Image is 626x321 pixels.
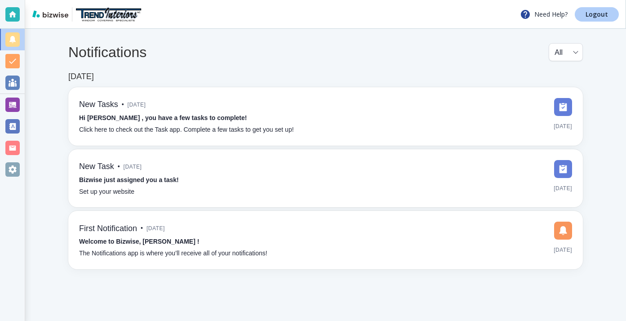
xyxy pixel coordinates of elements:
strong: Hi [PERSON_NAME] , you have a few tasks to complete! [79,114,247,121]
h4: Notifications [68,44,147,61]
span: [DATE] [554,182,572,195]
p: Set up your website [79,187,134,197]
a: New Task•[DATE]Bizwise just assigned you a task!Set up your website[DATE] [68,149,583,208]
div: All [555,44,577,61]
h6: First Notification [79,224,137,234]
p: Need Help? [520,9,568,20]
a: Logout [575,7,619,22]
p: Logout [586,11,608,18]
span: [DATE] [554,243,572,257]
img: DashboardSidebarNotification.svg [554,222,572,240]
h6: [DATE] [68,72,94,82]
h6: New Task [79,162,114,172]
p: • [141,223,143,233]
img: bizwise [32,10,68,18]
img: DashboardSidebarTasks.svg [554,98,572,116]
span: [DATE] [124,160,142,174]
p: • [122,100,124,110]
span: [DATE] [554,120,572,133]
strong: Bizwise just assigned you a task! [79,176,179,183]
img: Trend Interiors, Inc [76,7,142,22]
a: New Tasks•[DATE]Hi [PERSON_NAME] , you have a few tasks to complete!Click here to check out the T... [68,87,583,146]
p: Click here to check out the Task app. Complete a few tasks to get you set up! [79,125,294,135]
img: DashboardSidebarTasks.svg [554,160,572,178]
strong: Welcome to Bizwise, [PERSON_NAME] ! [79,238,199,245]
p: • [118,162,120,172]
a: First Notification•[DATE]Welcome to Bizwise, [PERSON_NAME] !The Notifications app is where you’ll... [68,211,583,269]
p: The Notifications app is where you’ll receive all of your notifications! [79,249,267,259]
span: [DATE] [128,98,146,111]
span: [DATE] [147,222,165,235]
h6: New Tasks [79,100,118,110]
